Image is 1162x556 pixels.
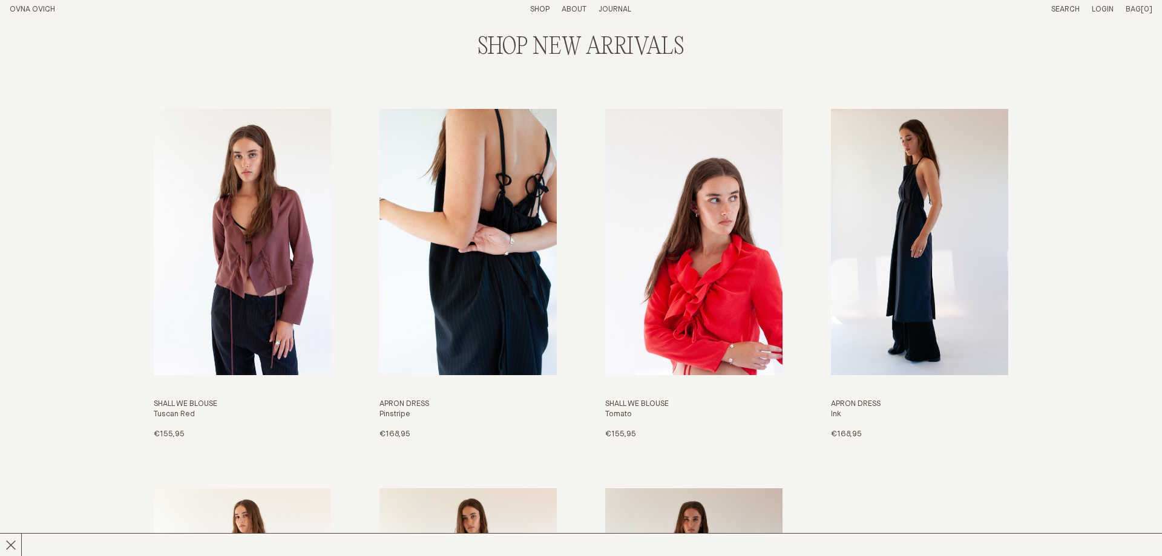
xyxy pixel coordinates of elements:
p: €168,95 [379,430,410,440]
h4: Tuscan Red [154,410,331,420]
img: Shall We Blouse [605,109,783,375]
img: Shall We Blouse [154,109,331,375]
h2: SHOP NEW ARRIVALS [154,34,1008,61]
summary: About [562,5,586,15]
img: Apron Dress [379,109,557,375]
a: Home [10,5,55,13]
p: €155,95 [605,430,636,440]
p: €155,95 [154,430,185,440]
p: €168,95 [831,430,862,440]
a: Apron Dress [831,109,1008,439]
a: Journal [599,5,631,13]
a: Shall We Blouse [605,109,783,439]
h3: Apron Dress [379,399,557,410]
h4: Pinstripe [379,410,557,420]
h3: Shall We Blouse [605,399,783,410]
img: Apron Dress [831,109,1008,375]
a: Login [1092,5,1114,13]
h3: Apron Dress [831,399,1008,410]
a: Apron Dress [379,109,557,439]
span: Bag [1126,5,1141,13]
h4: Tomato [605,410,783,420]
h3: Shall We Blouse [154,399,331,410]
span: [0] [1141,5,1152,13]
h4: Ink [831,410,1008,420]
a: Shall We Blouse [154,109,331,439]
a: Search [1051,5,1080,13]
a: Shop [530,5,550,13]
